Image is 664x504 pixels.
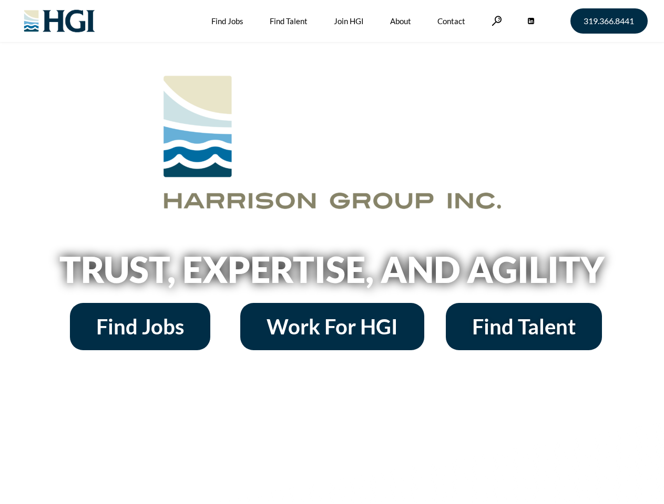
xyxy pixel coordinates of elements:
a: Work For HGI [240,303,424,350]
a: 319.366.8441 [570,8,648,34]
a: Find Talent [446,303,602,350]
span: Find Jobs [96,316,184,337]
a: Find Jobs [70,303,210,350]
a: Search [492,16,502,26]
span: Work For HGI [267,316,398,337]
h2: Trust, Expertise, and Agility [33,251,632,287]
span: 319.366.8441 [584,17,634,25]
span: Find Talent [472,316,576,337]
